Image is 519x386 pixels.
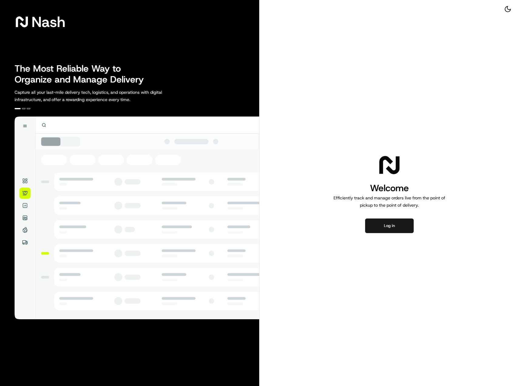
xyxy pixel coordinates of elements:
button: Log in [365,218,414,233]
h2: The Most Reliable Way to Organize and Manage Delivery [15,63,151,85]
h1: Welcome [331,182,448,194]
p: Efficiently track and manage orders live from the point of pickup to the point of delivery. [331,194,448,209]
img: illustration [15,117,259,319]
p: Capture all your last-mile delivery tech, logistics, and operations with digital infrastructure, ... [15,89,189,103]
span: Nash [32,16,65,28]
